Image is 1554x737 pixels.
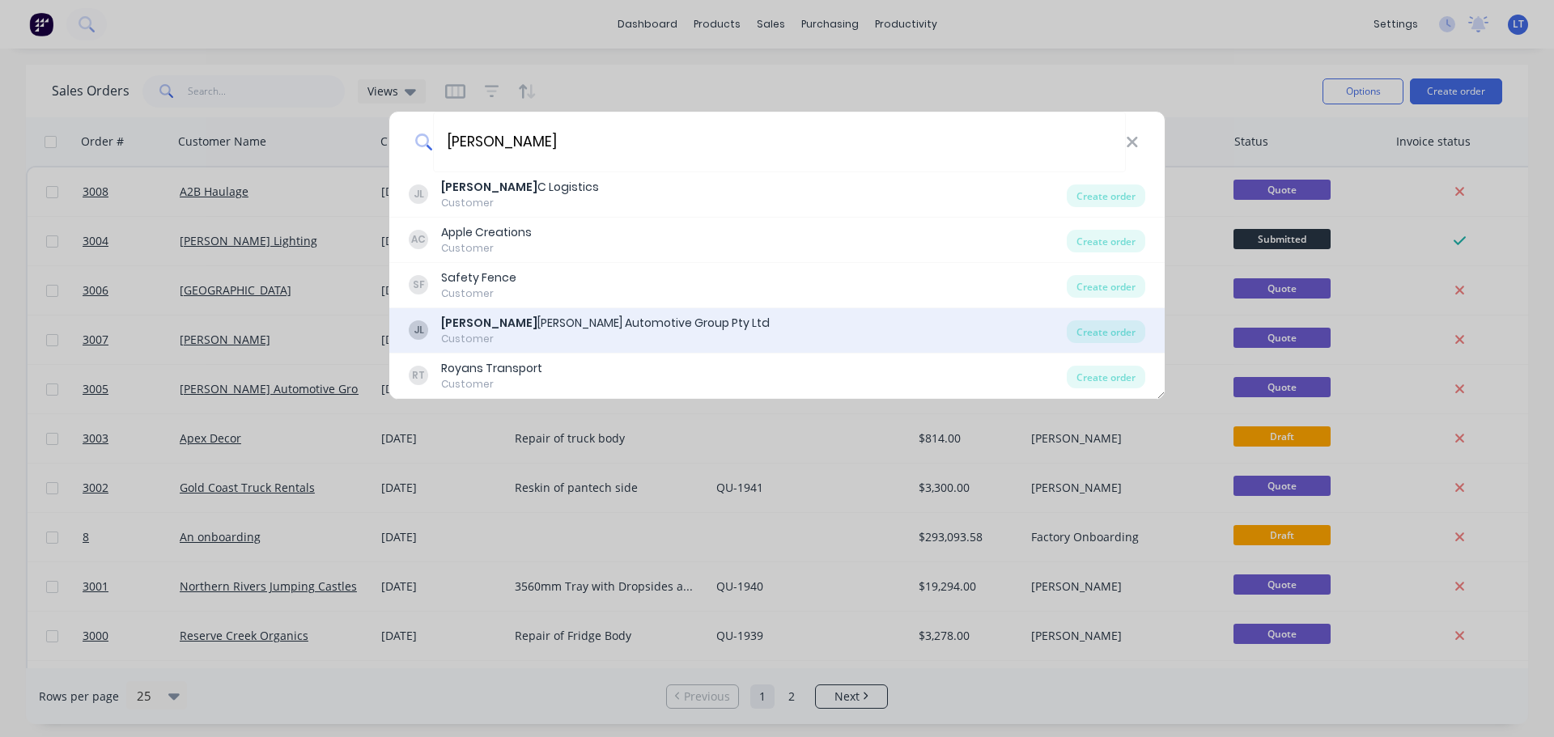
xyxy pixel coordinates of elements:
div: RT [409,366,428,385]
div: Customer [441,286,516,301]
div: AC [409,230,428,249]
div: SF [409,275,428,294]
div: Create order [1067,275,1145,298]
input: Enter a customer name to create a new order... [433,112,1126,172]
div: JL [409,320,428,340]
div: Customer [441,377,542,392]
b: [PERSON_NAME] [441,179,537,195]
div: Safety Fence [441,269,516,286]
div: Create order [1067,184,1145,207]
div: Customer [441,241,532,256]
div: Apple Creations [441,224,532,241]
div: C Logistics [441,179,599,196]
div: Create order [1067,320,1145,343]
b: [PERSON_NAME] [441,315,537,331]
div: Royans Transport [441,360,542,377]
div: Create order [1067,366,1145,388]
div: [PERSON_NAME] Automotive Group Pty Ltd [441,315,770,332]
div: JL [409,184,428,204]
div: Create order [1067,230,1145,252]
div: Customer [441,196,599,210]
div: Customer [441,332,770,346]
